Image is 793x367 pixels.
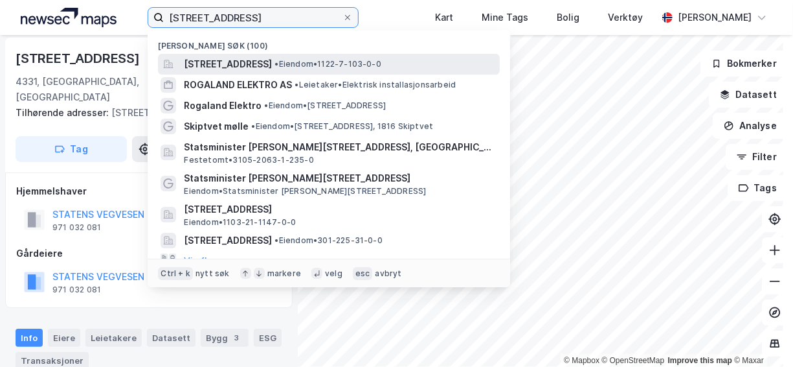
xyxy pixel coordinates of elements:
span: Rogaland Elektro [184,98,262,113]
div: Datasett [147,329,195,347]
div: [PERSON_NAME] søk (100) [148,30,510,54]
button: Filter [726,144,788,170]
button: Tags [728,175,788,201]
span: Skiptvet mølle [184,119,249,134]
div: Eiere [48,329,80,347]
div: 4331, [GEOGRAPHIC_DATA], [GEOGRAPHIC_DATA] [16,74,220,105]
span: Festetomt • 3105-2063-1-235-0 [184,155,313,165]
span: • [251,121,255,131]
input: Søk på adresse, matrikkel, gårdeiere, leietakere eller personer [164,8,342,27]
span: [STREET_ADDRESS] [184,202,495,217]
div: Hjemmelshaver [16,184,282,199]
a: Mapbox [564,356,599,365]
span: • [274,235,278,245]
div: Kontrollprogram for chat [728,305,793,367]
span: Tilhørende adresser: [16,107,111,118]
div: velg [325,268,342,278]
div: [PERSON_NAME] [678,10,752,25]
span: Eiendom • 1122-7-103-0-0 [274,59,381,69]
span: Statsminister [PERSON_NAME][STREET_ADDRESS] [184,171,495,186]
span: Leietaker • Elektrisk installasjonsarbeid [295,80,456,90]
span: Eiendom • 1103-21-1147-0-0 [184,217,296,228]
div: ESG [254,329,282,347]
div: Kart [435,10,453,25]
button: Tag [16,136,127,162]
span: Eiendom • [STREET_ADDRESS] [264,101,386,111]
div: avbryt [375,268,401,278]
span: Eiendom • [STREET_ADDRESS], 1816 Skiptvet [251,121,433,132]
div: 971 032 081 [52,285,101,295]
div: nytt søk [195,268,230,278]
div: Leietakere [85,329,142,347]
span: • [295,80,298,89]
span: • [274,59,278,69]
span: Eiendom • Statsminister [PERSON_NAME][STREET_ADDRESS] [184,186,426,196]
div: [STREET_ADDRESS] [16,48,142,69]
button: Bokmerker [700,51,788,77]
div: Ctrl + k [158,266,193,279]
div: Mine Tags [482,10,528,25]
div: [STREET_ADDRESS] [16,105,272,121]
span: Statsminister [PERSON_NAME][STREET_ADDRESS], [GEOGRAPHIC_DATA] [184,139,495,155]
div: Gårdeiere [16,246,282,261]
span: • [264,101,268,110]
div: markere [267,268,301,278]
span: [STREET_ADDRESS] [184,56,272,72]
div: Bygg [201,329,249,347]
a: OpenStreetMap [602,356,665,365]
span: [STREET_ADDRESS] [184,233,272,248]
div: 971 032 081 [52,222,101,233]
iframe: Chat Widget [728,305,793,367]
div: Bolig [557,10,579,25]
div: esc [353,266,373,279]
button: Datasett [709,82,788,108]
div: Verktøy [608,10,643,25]
span: Eiendom • 301-225-31-0-0 [274,235,383,246]
button: Analyse [713,113,788,139]
img: logo.a4113a55bc3d86da70a041830d287a7e.svg [21,8,117,27]
span: ROGALAND ELEKTRO AS [184,77,292,93]
div: 3 [230,331,243,344]
button: Vis flere [184,254,222,269]
a: Improve this map [668,356,732,365]
div: Info [16,329,43,347]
